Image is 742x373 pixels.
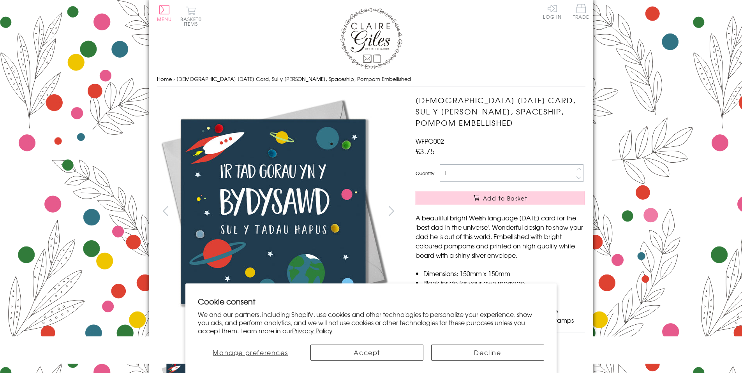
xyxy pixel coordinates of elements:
[573,4,589,21] a: Trade
[382,202,400,220] button: next
[184,16,202,27] span: 0 items
[423,278,585,287] li: Blank inside for your own message
[157,95,390,328] img: Welsh Father's Day Card, Sul y Tadau Hapus, Spaceship, Pompom Embellished
[416,191,585,205] button: Add to Basket
[173,75,175,83] span: ›
[416,146,435,157] span: £3.75
[213,348,288,357] span: Manage preferences
[573,4,589,19] span: Trade
[157,202,174,220] button: prev
[198,310,544,334] p: We and our partners, including Shopify, use cookies and other technologies to personalize your ex...
[198,345,303,361] button: Manage preferences
[423,269,585,278] li: Dimensions: 150mm x 150mm
[400,95,634,304] img: Welsh Father's Day Card, Sul y Tadau Hapus, Spaceship, Pompom Embellished
[157,5,172,21] button: Menu
[180,6,202,26] button: Basket0 items
[340,8,402,69] img: Claire Giles Greetings Cards
[431,345,544,361] button: Decline
[157,75,172,83] a: Home
[292,326,333,335] a: Privacy Policy
[416,136,444,146] span: WFPO002
[483,194,527,202] span: Add to Basket
[157,71,585,87] nav: breadcrumbs
[157,16,172,23] span: Menu
[543,4,562,19] a: Log In
[176,75,411,83] span: [DEMOGRAPHIC_DATA] [DATE] Card, Sul y [PERSON_NAME], Spaceship, Pompom Embellished
[416,170,434,177] label: Quantity
[198,296,544,307] h2: Cookie consent
[416,213,585,260] p: A beautiful bright Welsh language [DATE] card for the 'best dad in the universe'. Wonderful desig...
[416,95,585,128] h1: [DEMOGRAPHIC_DATA] [DATE] Card, Sul y [PERSON_NAME], Spaceship, Pompom Embellished
[310,345,423,361] button: Accept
